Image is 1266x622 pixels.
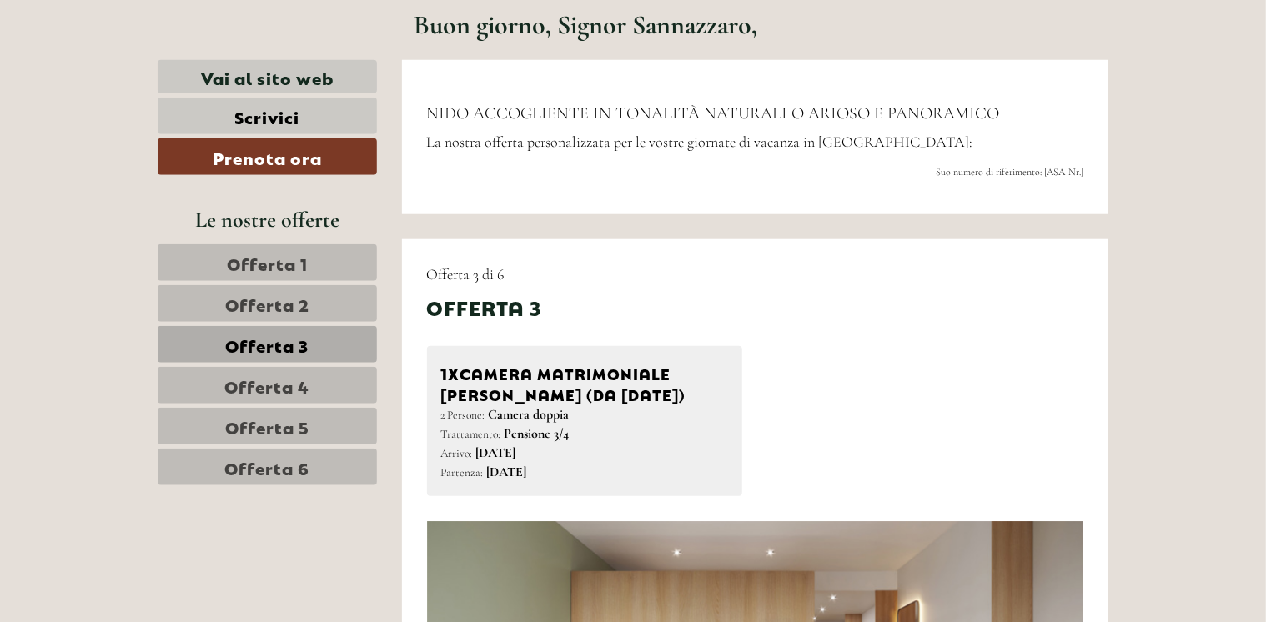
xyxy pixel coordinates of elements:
div: Buon giorno, come possiamo aiutarla? [13,45,231,96]
span: Offerta 2 [225,292,309,315]
div: Le nostre offerte [158,204,377,235]
b: 1x [441,360,460,384]
small: Arrivo: [441,446,473,460]
a: Vai al sito web [158,60,377,94]
span: Offerta 5 [225,414,309,438]
small: Trattamento: [441,427,501,441]
span: Offerta 3 di 6 [427,265,505,283]
b: Pensione 3/4 [505,425,570,442]
span: NIDO ACCOGLIENTE IN TONALITÀ NATURALI O ARIOSO E PANORAMICO [427,103,1000,123]
div: Offerta 3 [427,293,542,321]
div: Camera matrimoniale [PERSON_NAME] (da [DATE]) [441,360,729,405]
span: Offerta 1 [227,251,308,274]
span: Suo numero di riferimento: [ASA-Nr.] [936,166,1083,178]
div: [GEOGRAPHIC_DATA] [25,48,223,62]
b: Camera doppia [489,406,570,423]
small: Partenza: [441,465,484,479]
b: [DATE] [476,444,516,461]
button: Invia [559,432,657,469]
div: [DATE] [299,13,359,41]
a: Scrivici [158,98,377,134]
a: Prenota ora [158,138,377,175]
span: Offerta 4 [224,374,309,397]
small: 2 Persone: [441,408,485,422]
h1: Buon giorno, Signor Sannazzaro, [414,10,758,39]
span: Offerta 3 [225,333,309,356]
span: Offerta 6 [224,455,309,479]
small: 18:39 [25,81,223,93]
span: La nostra offerta personalizzata per le vostre giornate di vacanza in [GEOGRAPHIC_DATA]: [427,133,973,151]
b: [DATE] [487,464,527,480]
